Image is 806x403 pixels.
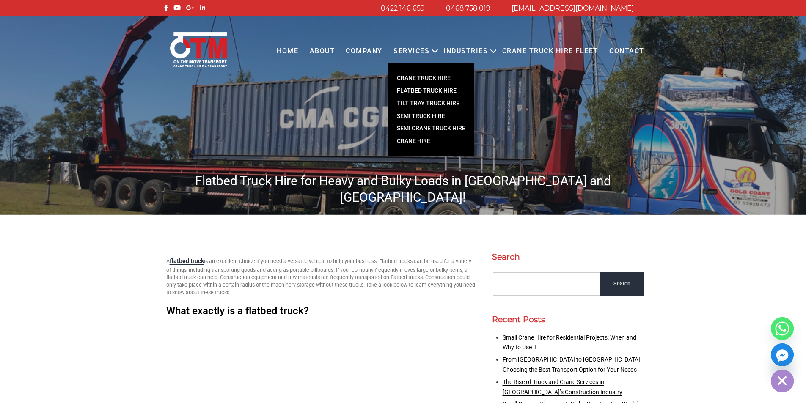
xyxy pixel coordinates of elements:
a: Contact [604,40,650,63]
a: Home [271,40,304,63]
a: Crane Hire [388,135,474,148]
h2: What exactly is a flatbed truck? [166,305,475,317]
h2: Recent Posts [492,315,644,324]
a: TILT TRAY TRUCK HIRE [388,97,474,110]
a: 0468 758 019 [446,4,490,12]
img: Otmtransport [168,31,228,68]
a: [EMAIL_ADDRESS][DOMAIN_NAME] [512,4,634,12]
a: Whatsapp [771,317,794,340]
a: Services [388,40,435,63]
a: Facebook_Messenger [771,343,794,366]
a: flatbed truck [170,258,204,264]
a: CRANE TRUCK HIRE [388,72,474,85]
a: COMPANY [340,40,388,63]
a: The Rise of Truck and Crane Services in [GEOGRAPHIC_DATA]’s Construction Industry [503,378,622,395]
a: Crane Truck Hire Fleet [496,40,603,63]
a: Small Crane Hire for Residential Projects: When and Why to Use It [503,334,636,351]
input: Search [600,272,644,296]
a: From [GEOGRAPHIC_DATA] to [GEOGRAPHIC_DATA]: Choosing the Best Transport Option for Your Needs [503,356,641,373]
h2: Search [492,252,644,262]
a: About [304,40,340,63]
a: FLATBED TRUCK HIRE [388,85,474,97]
a: SEMI CRANE TRUCK HIRE [388,122,474,135]
a: Industries [438,40,493,63]
h1: Flatbed Truck Hire for Heavy and Bulky Loads in [GEOGRAPHIC_DATA] and [GEOGRAPHIC_DATA]! [162,173,644,206]
div: A is an excellent choice if you need a versatile vehicle to help your business. Flatbed trucks ca... [166,256,475,296]
a: SEMI TRUCK HIRE [388,110,474,123]
a: 0422 146 659 [381,4,425,12]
